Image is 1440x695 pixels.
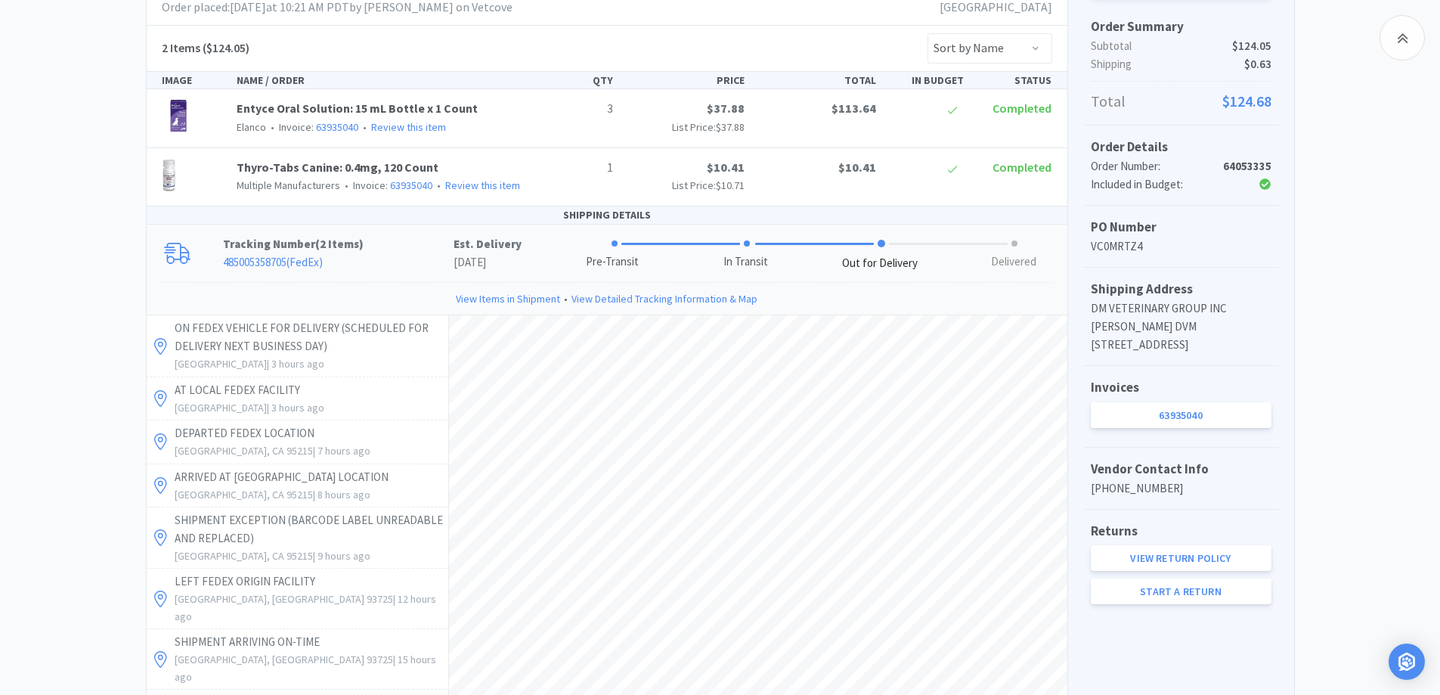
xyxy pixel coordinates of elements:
span: $124.05 [1232,37,1271,55]
p: [GEOGRAPHIC_DATA] | 3 hours ago [175,399,444,416]
a: Review this item [445,178,520,192]
h5: ($124.05) [162,39,249,58]
div: In Transit [723,253,768,271]
span: $10.71 [716,178,745,192]
span: 2 Items [320,237,359,251]
h5: Order Summary [1091,17,1271,37]
p: 3 [537,99,613,119]
span: • [560,290,571,307]
span: $10.41 [707,160,745,175]
p: DEPARTED FEDEX LOCATION [175,424,444,442]
a: 63935040 [390,178,432,192]
h5: Order Details [1091,137,1271,157]
a: View Return Policy [1091,545,1271,571]
div: Included in Budget: [1091,175,1211,194]
p: [GEOGRAPHIC_DATA], [GEOGRAPHIC_DATA] 93725 | 15 hours ago [175,651,444,685]
p: 1 [537,158,613,178]
h5: Returns [1091,521,1271,541]
div: Delivered [991,253,1036,271]
a: View Detailed Tracking Information & Map [571,290,757,307]
p: DM VETERINARY GROUP INC [PERSON_NAME] DVM [STREET_ADDRESS] [1091,299,1271,354]
p: [GEOGRAPHIC_DATA], [GEOGRAPHIC_DATA] 93725 | 12 hours ago [175,591,444,625]
span: $37.88 [707,101,745,116]
div: SHIPPING DETAILS [147,206,1067,224]
strong: 64053335 [1223,159,1271,173]
p: [PHONE_NUMBER] [1091,479,1271,498]
div: Out for Delivery [842,255,918,272]
div: PRICE [619,72,751,88]
a: Entyce Oral Solution: 15 mL Bottle x 1 Count [237,101,478,116]
p: [GEOGRAPHIC_DATA], CA 95215 | 8 hours ago [175,486,444,503]
p: LEFT FEDEX ORIGIN FACILITY [175,572,444,591]
a: 63935040 [316,120,358,134]
h5: Shipping Address [1091,279,1271,299]
p: AT LOCAL FEDEX FACILITY [175,381,444,399]
h5: Vendor Contact Info [1091,459,1271,479]
span: • [435,178,443,192]
img: 6ba625a2350e44999af01e520aa55d02_18150.png [162,158,177,191]
img: 667978152bc648b3b89b3d9a309d0b9c_209229.png [162,99,195,132]
span: $124.68 [1222,89,1271,113]
p: [DATE] [454,253,522,271]
p: ON FEDEX VEHICLE FOR DELIVERY (SCHEDULED FOR DELIVERY NEXT BUSINESS DAY) [175,319,444,355]
div: Order Number: [1091,157,1211,175]
a: Start a Return [1091,579,1271,604]
a: Thyro-Tabs Canine: 0.4mg, 120 Count [237,160,438,175]
p: [GEOGRAPHIC_DATA], CA 95215 | 7 hours ago [175,442,444,459]
span: Multiple Manufacturers [237,178,340,192]
p: Total [1091,89,1271,113]
div: IN BUDGET [882,72,970,88]
div: NAME / ORDER [231,72,531,88]
a: Review this item [371,120,446,134]
span: Invoice: [266,120,358,134]
p: VC0MRTZ4 [1091,237,1271,256]
p: SHIPMENT EXCEPTION (BARCODE LABEL UNREADABLE AND REPLACED) [175,511,444,548]
div: TOTAL [751,72,882,88]
p: Est. Delivery [454,235,522,253]
a: 485005358705(FedEx) [223,255,323,269]
h5: Invoices [1091,377,1271,398]
div: Pre-Transit [586,253,639,271]
p: Tracking Number ( ) [223,235,454,253]
span: $10.41 [838,160,876,175]
div: Open Intercom Messenger [1389,644,1425,680]
p: [GEOGRAPHIC_DATA], CA 95215 | 9 hours ago [175,548,444,564]
h5: PO Number [1091,217,1271,237]
p: List Price: [625,119,745,135]
p: List Price: [625,177,745,194]
p: Shipping [1091,55,1271,73]
div: STATUS [970,72,1058,88]
p: ARRIVED AT [GEOGRAPHIC_DATA] LOCATION [175,468,444,486]
span: Completed [993,101,1051,116]
span: Invoice: [340,178,432,192]
span: • [361,120,369,134]
div: QTY [531,72,619,88]
span: $0.63 [1244,55,1271,73]
p: Subtotal [1091,37,1271,55]
span: • [342,178,351,192]
div: IMAGE [156,72,231,88]
span: $113.64 [831,101,876,116]
p: [GEOGRAPHIC_DATA] | 3 hours ago [175,355,444,372]
span: $37.88 [716,120,745,134]
span: Elanco [237,120,266,134]
span: Completed [993,160,1051,175]
p: SHIPMENT ARRIVING ON-TIME [175,633,444,651]
span: 2 Items [162,40,200,55]
a: 63935040 [1091,402,1271,428]
span: • [268,120,277,134]
a: View Items in Shipment [456,290,560,307]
